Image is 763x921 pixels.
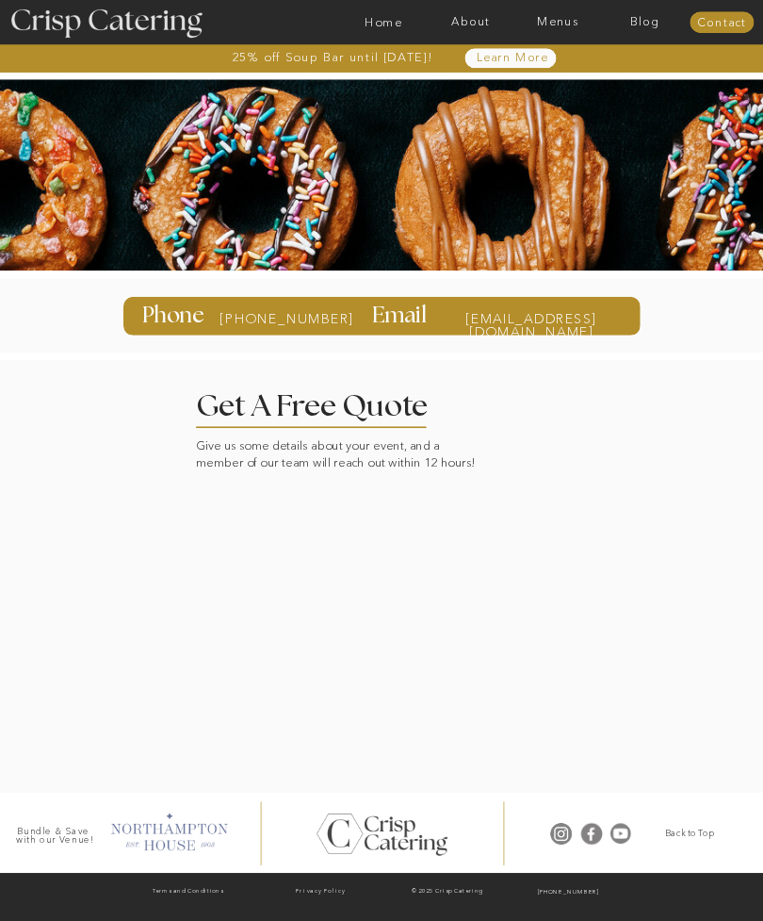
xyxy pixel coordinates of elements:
[219,311,320,325] a: [PHONE_NUMBER]
[447,52,577,65] a: Learn More
[142,304,206,326] h3: Phone
[428,16,514,29] a: About
[372,305,430,326] h3: Email
[186,52,479,65] a: 25% off Soup Bar until [DATE]!
[256,885,385,898] a: Privacy Policy
[649,827,730,840] a: Back to Top
[441,311,622,323] a: [EMAIL_ADDRESS][DOMAIN_NAME]
[340,16,427,29] a: Home
[514,16,601,29] a: Menus
[602,16,689,29] a: Blog
[196,437,484,475] p: Give us some details about your event, and a member of our team will reach out within 12 hours!
[690,17,754,30] a: Contact
[11,827,99,839] h3: Bundle & Save with our Venue!
[510,885,626,898] a: [PHONE_NUMBER]
[123,885,252,898] a: Terms and Conditions
[196,392,467,416] h2: Get A Free Quote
